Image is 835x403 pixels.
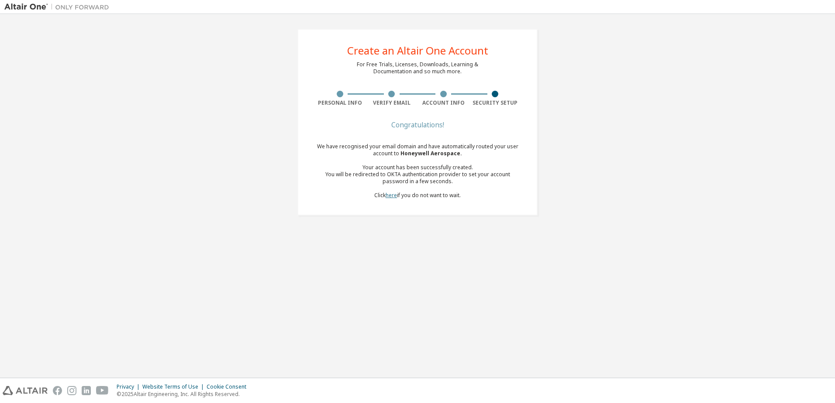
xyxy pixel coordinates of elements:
div: Website Terms of Use [142,383,207,390]
p: © 2025 Altair Engineering, Inc. All Rights Reserved. [117,390,252,398]
div: For Free Trials, Licenses, Downloads, Learning & Documentation and so much more. [357,61,478,75]
div: You will be redirected to OKTA authentication provider to set your account password in a few seco... [314,171,521,185]
div: Cookie Consent [207,383,252,390]
img: facebook.svg [53,386,62,395]
img: youtube.svg [96,386,109,395]
div: Verify Email [366,99,418,106]
div: Congratulations! [314,122,521,127]
div: Your account has been successfully created. [314,164,521,171]
div: We have recognised your email domain and have automatically routed your user account to Click if ... [314,143,521,199]
img: linkedin.svg [82,386,91,395]
a: here [386,191,397,199]
div: Personal Info [314,99,366,106]
img: altair_logo.svg [3,386,48,395]
div: Security Setup [469,99,521,106]
div: Account Info [417,99,469,106]
img: Altair One [4,3,114,11]
div: Privacy [117,383,142,390]
img: instagram.svg [67,386,76,395]
div: Create an Altair One Account [347,45,488,56]
span: Honeywell Aerospace . [400,150,462,157]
